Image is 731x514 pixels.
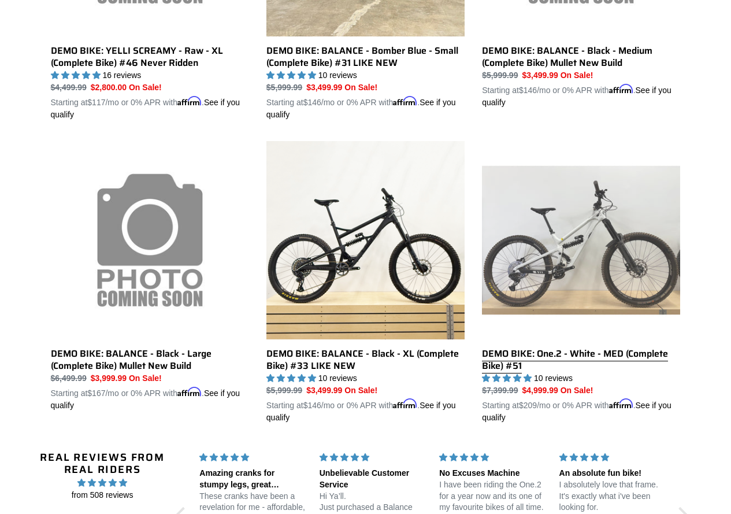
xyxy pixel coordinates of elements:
div: 5 stars [439,452,545,464]
div: 5 stars [320,452,425,464]
div: 5 stars [559,452,665,464]
div: No Excuses Machine [439,468,545,479]
div: 5 stars [199,452,305,464]
span: from 508 reviews [36,489,168,501]
h2: Real Reviews from Real Riders [36,452,168,476]
div: An absolute fun bike! [559,468,665,479]
div: Amazing cranks for stumpy legs, great customer service too [199,468,305,490]
div: Unbelievable Customer Service [320,468,425,490]
span: 4.96 stars [36,476,168,489]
